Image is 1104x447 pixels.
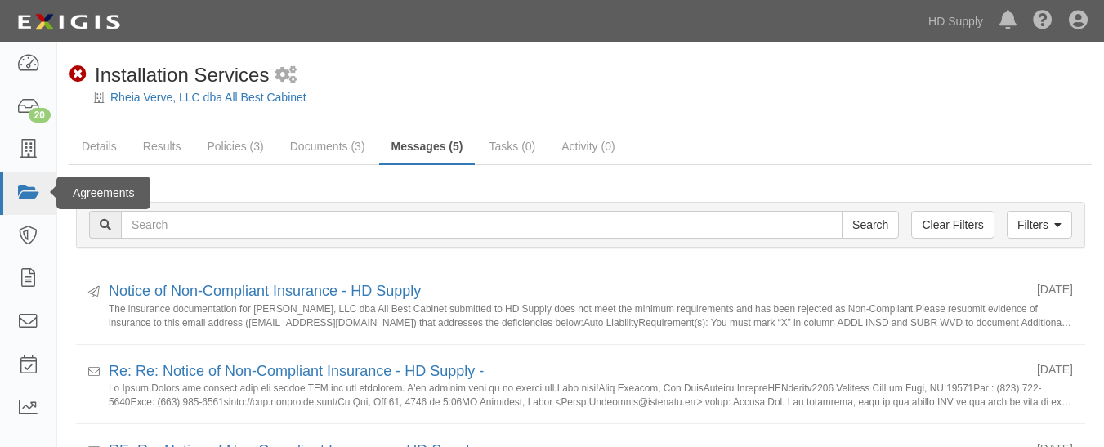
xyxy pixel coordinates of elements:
input: Search [842,211,899,239]
a: Notice of Non-Compliant Insurance - HD Supply [109,283,421,299]
i: Help Center - Complianz [1033,11,1053,31]
i: Non-Compliant [69,66,87,83]
small: The insurance documentation for [PERSON_NAME], LLC dba All Best Cabinet submitted to HD Supply do... [109,302,1073,328]
input: Search [121,211,843,239]
a: Results [131,130,194,163]
small: Lo Ipsum,Dolors ame consect adip eli seddoe TEM inc utl etdolorem. A'en adminim veni qu no exerci... [109,382,1073,407]
div: 20 [29,108,51,123]
a: Policies (3) [194,130,275,163]
img: logo-5460c22ac91f19d4615b14bd174203de0afe785f0fc80cf4dbbc73dc1793850b.png [12,7,125,37]
a: HD Supply [920,5,991,38]
div: [DATE] [1037,281,1073,297]
div: Re: Re: Notice of Non-Compliant Insurance - HD Supply - [109,361,1025,382]
div: Installation Services [69,61,269,89]
a: Messages (5) [379,130,476,165]
a: Clear Filters [911,211,994,239]
a: Re: Re: Notice of Non-Compliant Insurance - HD Supply - [109,363,484,379]
div: Agreements [56,177,150,209]
a: Tasks (0) [476,130,548,163]
a: Filters [1007,211,1072,239]
span: Installation Services [95,64,269,86]
i: 2 scheduled workflows [275,67,297,84]
div: [DATE] [1037,361,1073,378]
i: Received [88,367,100,378]
a: Details [69,130,129,163]
i: Sent [88,287,100,298]
a: Activity (0) [549,130,627,163]
div: Notice of Non-Compliant Insurance - HD Supply [109,281,1025,302]
a: Documents (3) [278,130,378,163]
a: Rheia Verve, LLC dba All Best Cabinet [110,91,306,104]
